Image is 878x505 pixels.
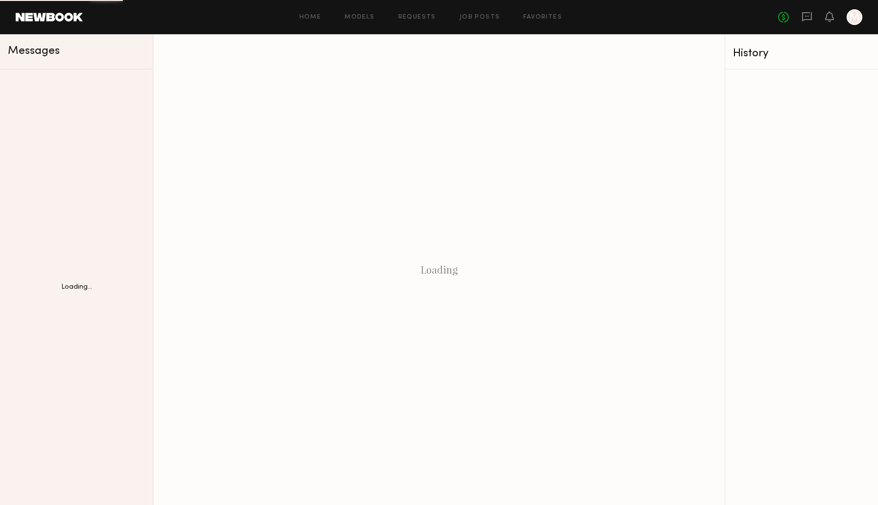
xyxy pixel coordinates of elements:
[153,34,725,505] div: Loading
[8,46,60,57] span: Messages
[61,284,92,291] div: Loading...
[460,14,500,21] a: Job Posts
[523,14,562,21] a: Favorites
[847,9,862,25] a: M
[398,14,436,21] a: Requests
[299,14,321,21] a: Home
[344,14,374,21] a: Models
[733,48,870,59] div: History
